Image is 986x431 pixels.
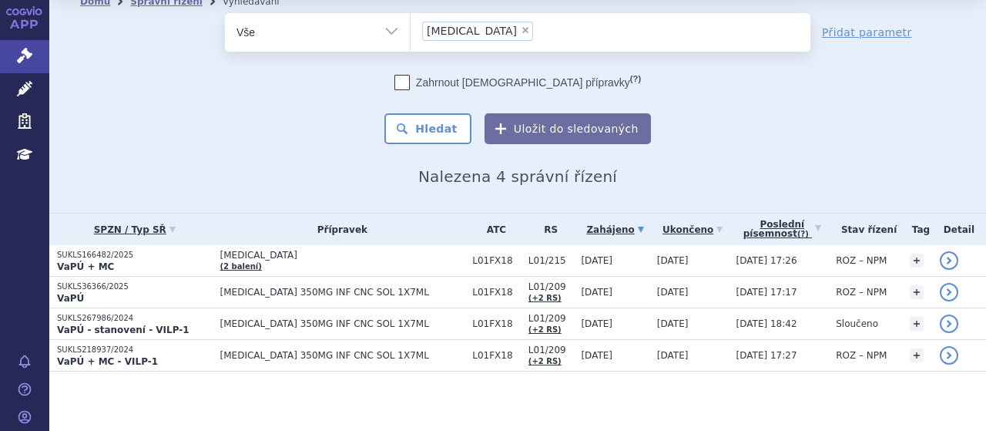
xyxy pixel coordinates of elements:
span: L01/209 [528,313,574,324]
span: [DATE] [581,350,612,361]
span: [DATE] [581,255,612,266]
p: SUKLS218937/2024 [57,345,213,355]
span: [MEDICAL_DATA] [427,25,517,36]
span: Nalezena 4 správní řízení [418,167,617,186]
a: + [910,254,924,268]
a: Zahájeno [581,219,649,241]
strong: VaPÚ + MC [57,261,114,272]
span: [DATE] [581,318,612,329]
span: ROZ – NPM [836,350,887,361]
a: Poslednípísemnost(?) [736,214,829,245]
span: ROZ – NPM [836,255,887,266]
a: + [910,317,924,331]
span: [DATE] 17:17 [736,287,797,298]
span: [DATE] 17:26 [736,255,797,266]
span: [MEDICAL_DATA] 350MG INF CNC SOL 1X7ML [220,318,465,329]
p: SUKLS36366/2025 [57,281,213,292]
a: Přidat parametr [822,25,912,40]
span: ROZ – NPM [836,287,887,298]
abbr: (?) [797,230,809,239]
a: (+2 RS) [528,325,562,334]
a: (+2 RS) [528,357,562,365]
span: L01/215 [528,255,574,266]
span: [MEDICAL_DATA] 350MG INF CNC SOL 1X7ML [220,350,465,361]
span: [MEDICAL_DATA] 350MG INF CNC SOL 1X7ML [220,287,465,298]
p: SUKLS166482/2025 [57,250,213,261]
span: [DATE] 17:27 [736,350,797,361]
span: [DATE] [657,318,689,329]
a: detail [940,346,958,365]
a: (2 balení) [220,262,262,271]
span: [DATE] 18:42 [736,318,797,329]
span: [DATE] [581,287,612,298]
span: L01FX18 [472,318,521,329]
th: Tag [902,214,932,245]
p: SUKLS267986/2024 [57,313,213,324]
strong: VaPÚ [57,293,84,304]
a: Ukončeno [657,219,729,241]
span: Sloučeno [836,318,878,329]
a: SPZN / Typ SŘ [57,219,213,241]
span: L01FX18 [472,350,521,361]
a: detail [940,283,958,301]
span: L01/209 [528,345,574,355]
th: ATC [464,214,521,245]
a: detail [940,315,958,333]
a: + [910,349,924,362]
th: Detail [932,214,986,245]
th: RS [521,214,574,245]
input: [MEDICAL_DATA] [538,21,546,40]
span: [DATE] [657,350,689,361]
a: detail [940,251,958,270]
button: Uložit do sledovaných [485,113,651,144]
th: Přípravek [213,214,465,245]
span: L01FX18 [472,255,521,266]
a: + [910,285,924,299]
abbr: (?) [630,74,641,84]
span: [DATE] [657,287,689,298]
strong: VaPÚ + MC - VILP-1 [57,356,158,367]
span: L01/209 [528,281,574,292]
span: × [521,25,530,35]
a: (+2 RS) [528,294,562,302]
th: Stav řízení [828,214,902,245]
label: Zahrnout [DEMOGRAPHIC_DATA] přípravky [394,75,641,90]
span: [MEDICAL_DATA] [220,250,465,261]
span: L01FX18 [472,287,521,298]
span: [DATE] [657,255,689,266]
strong: VaPÚ - stanovení - VILP-1 [57,325,189,335]
button: Hledat [384,113,471,144]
